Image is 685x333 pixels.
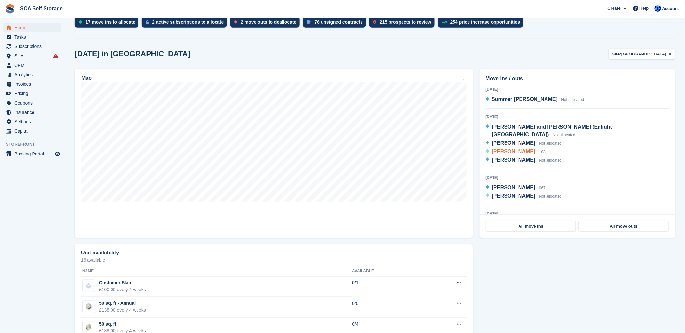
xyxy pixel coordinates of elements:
[54,150,61,158] a: Preview store
[146,20,149,24] img: active_subscription_to_allocate_icon-d502201f5373d7db506a760aba3b589e785aa758c864c3986d89f69b8ff3...
[75,50,190,58] h2: [DATE] in [GEOGRAPHIC_DATA]
[486,148,546,156] a: [PERSON_NAME] 108
[450,19,520,25] div: 254 price increase opportunities
[3,51,61,60] a: menu
[75,69,473,238] a: Map
[81,258,467,262] p: 16 available
[152,19,224,25] div: 2 active subscriptions to allocate
[352,276,423,297] td: 0/1
[99,300,146,307] div: 50 sq. ft - Annual
[579,221,669,231] a: All move outs
[81,75,92,81] h2: Map
[83,323,95,332] img: SCA-43sqft.jpg
[486,175,669,180] div: [DATE]
[609,49,675,59] button: Site: [GEOGRAPHIC_DATA]
[14,108,53,117] span: Insurance
[380,19,431,25] div: 215 prospects to review
[14,89,53,98] span: Pricing
[14,149,53,158] span: Booking Portal
[486,75,669,82] h2: Move ins / outs
[14,80,53,89] span: Invoices
[492,140,535,146] span: [PERSON_NAME]
[492,193,535,199] span: [PERSON_NAME]
[307,20,311,24] img: contract_signature_icon-13c848040528278c33f63329250d36e43548de30e8caae1d1a13099fd9432cc5.svg
[438,17,527,31] a: 254 price increase opportunities
[303,17,370,31] a: 76 unsigned contracts
[83,302,95,311] img: SCA-50sqft.jpg
[352,297,423,318] td: 0/0
[486,184,546,192] a: [PERSON_NAME] 067
[14,32,53,42] span: Tasks
[86,19,135,25] div: 17 move ins to allocate
[492,149,535,154] span: [PERSON_NAME]
[18,3,65,14] a: SCA Self Storage
[3,89,61,98] a: menu
[486,86,669,92] div: [DATE]
[3,32,61,42] a: menu
[75,17,142,31] a: 17 move ins to allocate
[621,51,666,57] span: [GEOGRAPHIC_DATA]
[14,61,53,70] span: CRM
[3,127,61,136] a: menu
[486,114,669,120] div: [DATE]
[99,307,146,314] div: £138.00 every 4 weeks
[486,123,669,139] a: [PERSON_NAME] and [PERSON_NAME] (Enlight [GEOGRAPHIC_DATA]) Not allocated
[315,19,363,25] div: 76 unsigned contracts
[142,17,230,31] a: 2 active subscriptions to allocate
[6,141,65,148] span: Storefront
[14,117,53,126] span: Settings
[539,194,562,199] span: Not allocated
[486,221,576,231] a: All move ins
[3,80,61,89] a: menu
[14,127,53,136] span: Capital
[241,19,296,25] div: 2 move outs to deallocate
[539,141,562,146] span: Not allocated
[99,286,146,293] div: £100.00 every 4 weeks
[3,70,61,79] a: menu
[81,266,352,277] th: Name
[492,124,612,137] span: [PERSON_NAME] and [PERSON_NAME] (Enlight [GEOGRAPHIC_DATA])
[640,5,649,12] span: Help
[53,53,58,58] i: Smart entry sync failures have occurred
[492,185,535,190] span: [PERSON_NAME]
[3,108,61,117] a: menu
[486,139,562,148] a: [PERSON_NAME] Not allocated
[561,97,584,102] span: Not allocated
[3,23,61,32] a: menu
[99,321,146,328] div: 50 sq. ft
[486,211,669,216] div: [DATE]
[655,5,661,12] img: Kelly Neesham
[373,20,376,24] img: prospect-51fa495bee0391a8d652442698ab0144808aea92771e9ea1ae160a38d050c398.svg
[14,42,53,51] span: Subscriptions
[3,98,61,107] a: menu
[662,6,679,12] span: Account
[486,192,562,201] a: [PERSON_NAME] Not allocated
[14,23,53,32] span: Home
[14,70,53,79] span: Analytics
[99,279,146,286] div: Customer Skip
[539,186,546,190] span: 067
[5,4,15,14] img: stora-icon-8386f47178a22dfd0bd8f6a31ec36ba5ce8667c1dd55bd0f319d3a0aa187defe.svg
[492,96,558,102] span: Summer [PERSON_NAME]
[3,42,61,51] a: menu
[14,98,53,107] span: Coupons
[492,157,535,163] span: [PERSON_NAME]
[486,95,584,104] a: Summer [PERSON_NAME] Not allocated
[230,17,303,31] a: 2 move outs to deallocate
[369,17,438,31] a: 215 prospects to review
[3,149,61,158] a: menu
[14,51,53,60] span: Sites
[608,5,621,12] span: Create
[612,51,621,57] span: Site:
[486,156,562,165] a: [PERSON_NAME] Not allocated
[83,280,95,292] img: blank-unit-type-icon-ffbac7b88ba66c5e286b0e438baccc4b9c83835d4c34f86887a83fc20ec27e7b.svg
[442,21,447,24] img: price_increase_opportunities-93ffe204e8149a01c8c9dc8f82e8f89637d9d84a8eef4429ea346261dce0b2c0.svg
[79,20,82,24] img: move_ins_to_allocate_icon-fdf77a2bb77ea45bf5b3d319d69a93e2d87916cf1d5bf7949dd705db3b84f3ca.svg
[539,150,546,154] span: 108
[3,61,61,70] a: menu
[234,20,237,24] img: move_outs_to_deallocate_icon-f764333ba52eb49d3ac5e1228854f67142a1ed5810a6f6cc68b1a99e826820c5.svg
[539,158,562,163] span: Not allocated
[81,250,119,256] h2: Unit availability
[3,117,61,126] a: menu
[352,266,423,277] th: Available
